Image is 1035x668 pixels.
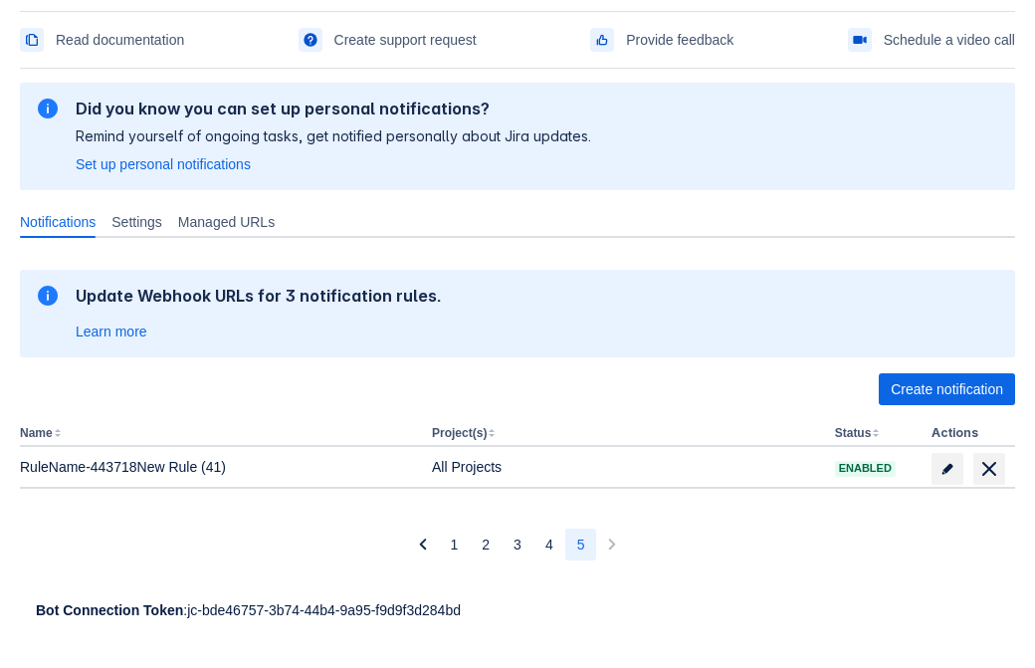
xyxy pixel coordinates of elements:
span: Create notification [891,373,1003,405]
button: Previous [407,529,439,560]
span: support [303,32,318,48]
p: Remind yourself of ongoing tasks, get notified personally about Jira updates. [76,126,591,146]
h2: Update Webhook URLs for 3 notification rules. [76,286,442,306]
span: information [36,97,60,120]
button: Page 2 [470,529,502,560]
div: : jc-bde46757-3b74-44b4-9a95-f9d9f3d284bd [36,600,999,620]
span: 3 [514,529,521,560]
span: 1 [451,529,459,560]
a: Create support request [299,24,477,56]
span: delete [977,457,1001,481]
span: 2 [482,529,490,560]
div: RuleName-443718New Rule (41) [20,457,416,477]
button: Create notification [879,373,1015,405]
button: Page 1 [439,529,471,560]
span: 5 [577,529,585,560]
button: Name [20,426,53,440]
span: Enabled [835,463,896,474]
div: All Projects [432,457,819,477]
span: Notifications [20,212,96,232]
span: Read documentation [56,24,184,56]
a: Schedule a video call [848,24,1015,56]
button: Page 4 [533,529,565,560]
a: Read documentation [20,24,184,56]
span: 4 [545,529,553,560]
button: Project(s) [432,426,487,440]
button: Page 5 [565,529,597,560]
span: information [36,284,60,308]
span: Managed URLs [178,212,275,232]
span: Settings [111,212,162,232]
button: Status [835,426,872,440]
span: documentation [24,32,40,48]
strong: Bot Connection Token [36,602,183,618]
button: Page 3 [502,529,533,560]
th: Actions [924,421,1015,447]
span: Create support request [334,24,477,56]
nav: Pagination [407,529,629,560]
a: Set up personal notifications [76,154,251,174]
span: Schedule a video call [884,24,1015,56]
span: videoCall [852,32,868,48]
a: Provide feedback [590,24,733,56]
h2: Did you know you can set up personal notifications? [76,99,591,118]
span: feedback [594,32,610,48]
button: Next [596,529,628,560]
a: Learn more [76,322,147,341]
span: Provide feedback [626,24,733,56]
span: edit [939,461,955,477]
